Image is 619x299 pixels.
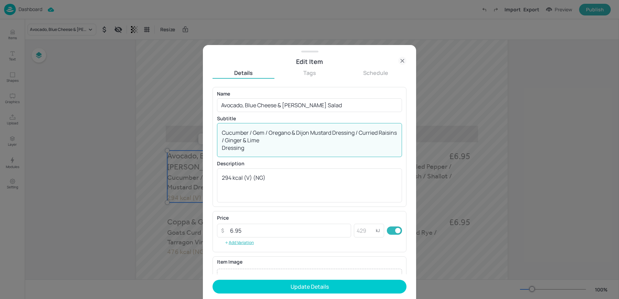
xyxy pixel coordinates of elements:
input: 429 [354,224,376,237]
p: Subtitle [217,116,402,121]
p: Description [217,161,402,166]
button: Schedule [345,69,406,77]
input: 10 [226,224,351,237]
p: Name [217,91,402,96]
p: Price [217,215,229,220]
button: Details [213,69,274,77]
button: Tags [279,69,340,77]
p: kJ [376,228,380,233]
button: Update Details [213,280,406,294]
input: eg. Chicken Teriyaki Sushi Roll [217,98,402,112]
textarea: 294 kcal (V) (NG) [222,174,397,197]
div: Edit Item [213,57,406,66]
button: Add Variation [217,237,261,248]
p: Item Image [217,259,402,264]
textarea: Cucumber / Gem / Oregano & Dijon Mustard Dressing / Curried Raisins / Ginger & Lime Dressing [222,129,397,152]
